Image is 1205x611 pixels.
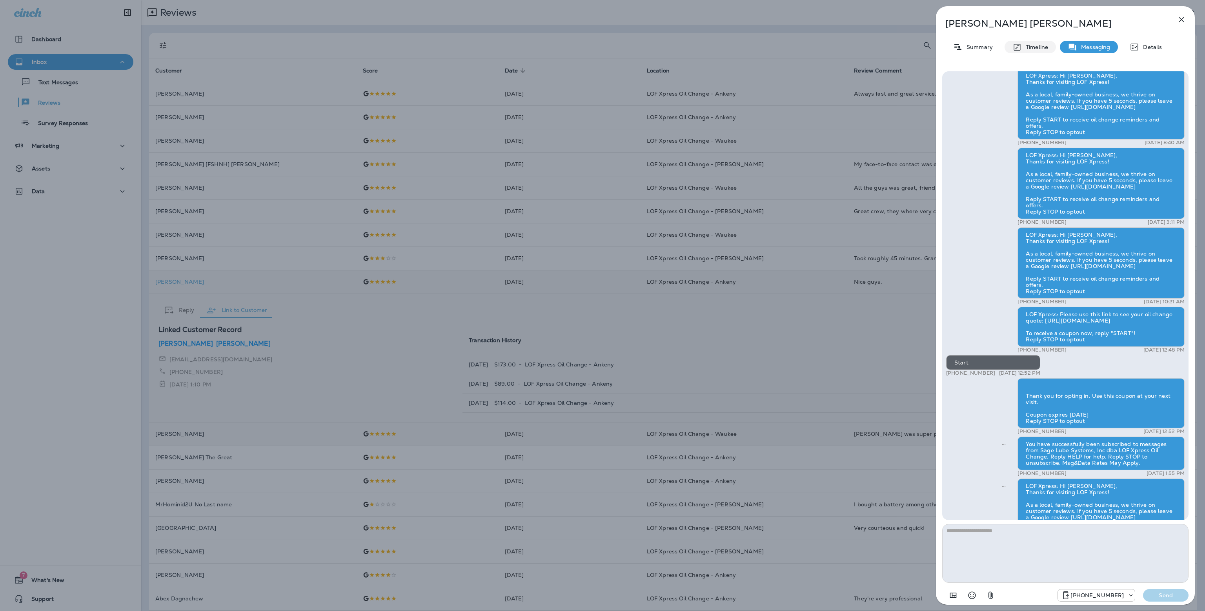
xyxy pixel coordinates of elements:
p: [DATE] 12:48 PM [1143,346,1185,352]
p: [PHONE_NUMBER] [1018,346,1067,352]
img: twilio-download [1026,383,1032,389]
p: [DATE] 12:52 PM [999,369,1040,375]
span: Sent [1002,482,1006,489]
div: LOF Xpress: Hi [PERSON_NAME], Thanks for visiting LOF Xpress! As a local, family-owned business, ... [1018,227,1185,298]
p: [PERSON_NAME] [PERSON_NAME] [945,18,1159,29]
p: Summary [963,44,993,50]
p: Details [1139,44,1162,50]
p: [DATE] 12:52 PM [1143,428,1185,435]
p: [PHONE_NUMBER] [1018,139,1067,145]
div: +1 (515) 519-9972 [1058,591,1135,600]
span: Sent [1002,440,1006,447]
p: [DATE] 8:40 AM [1145,139,1185,145]
div: LOF Xpress: Hi [PERSON_NAME], Thanks for visiting LOF Xpress! As a local, family-owned business, ... [1018,479,1185,544]
div: LOF Xpress: Hi [PERSON_NAME], Thanks for visiting LOF Xpress! As a local, family-owned business, ... [1018,67,1185,139]
p: [PHONE_NUMBER] [1018,470,1067,477]
p: [PHONE_NUMBER] [1018,298,1067,304]
p: Messaging [1077,44,1110,50]
div: LOF Xpress: Hi [PERSON_NAME], Thanks for visiting LOF Xpress! As a local, family-owned business, ... [1018,147,1185,218]
p: [PHONE_NUMBER] [1070,592,1124,598]
div: Thank you for opting in. Use this coupon at your next visit. Coupon expires [DATE] Reply STOP to ... [1018,377,1185,428]
div: You have successfully been subscribed to messages from Sage Lube Systems, Inc dba LOF Xpress Oil ... [1018,437,1185,470]
p: [DATE] 1:55 PM [1147,470,1185,477]
p: [DATE] 3:11 PM [1148,218,1185,225]
p: [PHONE_NUMBER] [1018,428,1067,435]
p: [PHONE_NUMBER] [946,369,995,375]
button: Select an emoji [964,587,980,603]
div: LOF Xpress: Please use this link to see your oil change quote: [URL][DOMAIN_NAME] To receive a co... [1018,306,1185,346]
p: [PHONE_NUMBER] [1018,218,1067,225]
div: Start [946,354,1040,369]
p: [DATE] 10:21 AM [1144,298,1185,304]
p: Timeline [1022,44,1048,50]
button: Add in a premade template [945,587,961,603]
